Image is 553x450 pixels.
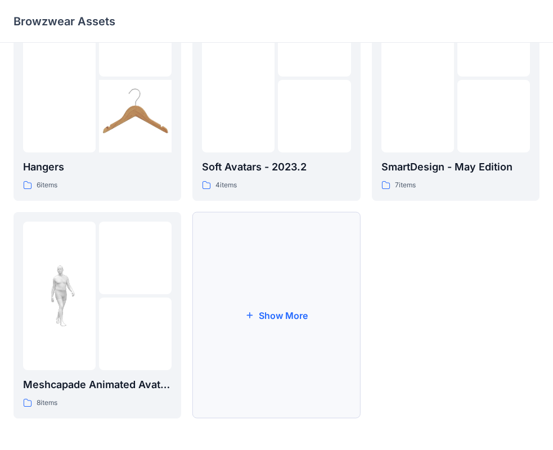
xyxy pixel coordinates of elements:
[14,212,181,418] a: folder 1Meshcapade Animated Avatars8items
[381,159,530,175] p: SmartDesign - May Edition
[202,159,350,175] p: Soft Avatars - 2023.2
[395,179,416,191] p: 7 items
[23,259,96,332] img: folder 1
[37,397,57,409] p: 8 items
[215,179,237,191] p: 4 items
[99,80,172,152] img: folder 3
[23,377,172,393] p: Meshcapade Animated Avatars
[23,159,172,175] p: Hangers
[192,212,360,418] button: Show More
[37,179,57,191] p: 6 items
[14,13,115,29] p: Browzwear Assets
